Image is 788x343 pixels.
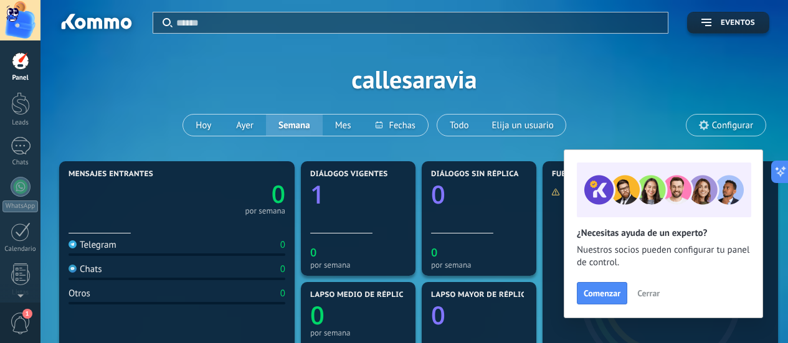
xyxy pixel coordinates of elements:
[69,239,116,251] div: Telegram
[310,260,406,270] div: por semana
[69,170,153,179] span: Mensajes entrantes
[224,115,266,136] button: Ayer
[363,115,427,136] button: Fechas
[310,298,325,332] text: 0
[310,328,406,337] div: por semana
[552,170,624,179] span: Fuentes de leads
[632,284,665,303] button: Cerrar
[431,245,437,260] text: 0
[22,309,32,319] span: 1
[431,291,530,299] span: Lapso mayor de réplica
[69,240,77,248] img: Telegram
[323,115,364,136] button: Mes
[310,291,409,299] span: Lapso medio de réplica
[266,115,323,136] button: Semana
[721,19,755,27] span: Eventos
[431,177,445,211] text: 0
[2,74,39,82] div: Panel
[431,260,527,270] div: por semana
[577,227,750,239] h2: ¿Necesitas ayuda de un experto?
[310,170,388,179] span: Diálogos vigentes
[482,115,566,136] button: Elija un usuario
[551,187,703,197] div: No hay suficientes datos para mostrar
[177,177,285,210] a: 0
[280,263,285,275] div: 0
[69,265,77,273] img: Chats
[245,208,285,214] div: por semana
[577,244,750,269] span: Nuestros socios pueden configurar tu panel de control.
[69,288,90,299] div: Otros
[431,298,445,332] text: 0
[2,200,38,212] div: WhatsApp
[437,115,482,136] button: Todo
[280,288,285,299] div: 0
[2,159,39,167] div: Chats
[637,289,660,298] span: Cerrar
[584,289,620,298] span: Comenzar
[280,239,285,251] div: 0
[577,282,627,304] button: Comenzar
[2,245,39,253] div: Calendario
[2,119,39,127] div: Leads
[272,177,285,210] text: 0
[310,177,325,211] text: 1
[687,12,769,34] button: Eventos
[183,115,224,136] button: Hoy
[310,245,316,260] text: 0
[431,170,519,179] span: Diálogos sin réplica
[490,117,556,134] span: Elija un usuario
[69,263,102,275] div: Chats
[712,120,753,131] span: Configurar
